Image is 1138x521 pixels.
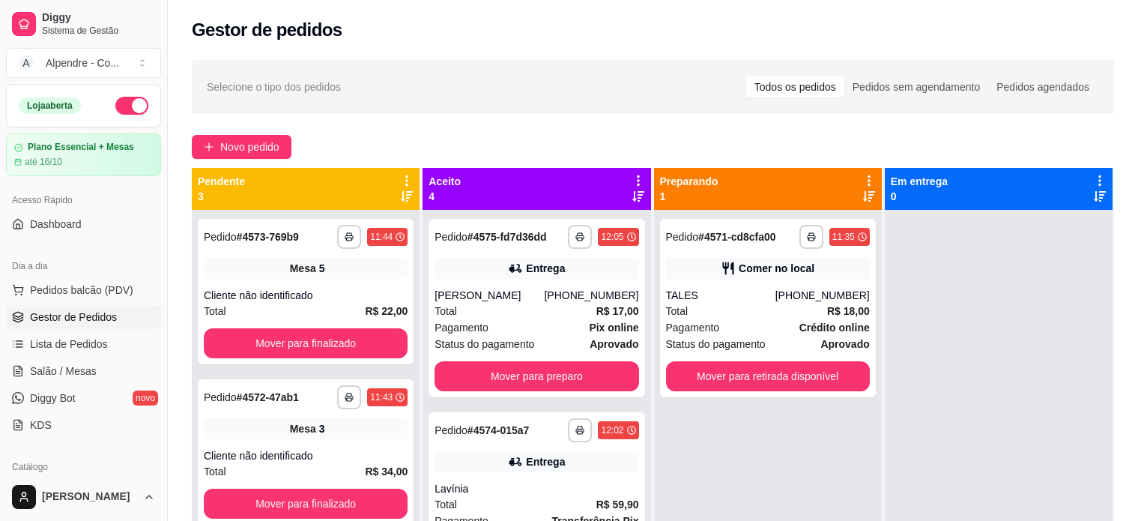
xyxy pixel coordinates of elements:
[435,481,638,496] div: Lavínia
[19,97,81,114] div: Loja aberta
[467,231,547,243] strong: # 4575-fd7d36dd
[204,328,408,358] button: Mover para finalizado
[666,319,720,336] span: Pagamento
[207,79,341,95] span: Selecione o tipo dos pedidos
[25,156,62,168] article: até 16/10
[6,386,161,410] a: Diggy Botnovo
[596,499,639,511] strong: R$ 59,90
[30,337,108,352] span: Lista de Pedidos
[192,18,342,42] h2: Gestor de pedidos
[775,288,870,303] div: [PHONE_NUMBER]
[435,336,534,352] span: Status do pagamento
[6,479,161,515] button: [PERSON_NAME]
[370,391,393,403] div: 11:43
[467,424,530,436] strong: # 4574-015a7
[891,174,948,189] p: Em entrega
[739,261,814,276] div: Comer no local
[435,424,467,436] span: Pedido
[6,6,161,42] a: DiggySistema de Gestão
[198,189,245,204] p: 3
[832,231,855,243] div: 11:35
[28,142,134,153] article: Plano Essencial + Mesas
[30,283,133,298] span: Pedidos balcão (PDV)
[6,305,161,329] a: Gestor de Pedidos
[6,133,161,176] a: Plano Essencial + Mesasaté 16/10
[204,303,226,319] span: Total
[6,212,161,236] a: Dashboard
[435,231,467,243] span: Pedido
[844,76,988,97] div: Pedidos sem agendamento
[290,421,316,436] span: Mesa
[370,231,393,243] div: 11:44
[820,338,869,350] strong: aprovado
[198,174,245,189] p: Pendente
[204,463,226,480] span: Total
[666,288,775,303] div: TALES
[42,490,137,504] span: [PERSON_NAME]
[6,188,161,212] div: Acesso Rápido
[6,413,161,437] a: KDS
[435,361,638,391] button: Mover para preparo
[204,288,408,303] div: Cliente não identificado
[115,97,148,115] button: Alterar Status
[698,231,776,243] strong: # 4571-cd8cfa00
[435,319,488,336] span: Pagamento
[204,489,408,519] button: Mover para finalizado
[526,261,565,276] div: Entrega
[204,391,237,403] span: Pedido
[526,454,565,469] div: Entrega
[799,322,870,334] strong: Crédito online
[6,455,161,479] div: Catálogo
[666,361,870,391] button: Mover para retirada disponível
[544,288,638,303] div: [PHONE_NUMBER]
[237,231,299,243] strong: # 4573-769b9
[204,142,214,152] span: plus
[319,421,325,436] div: 3
[319,261,325,276] div: 5
[6,278,161,302] button: Pedidos balcão (PDV)
[204,231,237,243] span: Pedido
[19,55,34,70] span: A
[204,448,408,463] div: Cliente não identificado
[6,332,161,356] a: Lista de Pedidos
[46,55,119,70] div: Alpendre - Co ...
[435,303,457,319] span: Total
[666,303,688,319] span: Total
[666,231,699,243] span: Pedido
[589,322,638,334] strong: Pix online
[237,391,299,403] strong: # 4572-47ab1
[988,76,1098,97] div: Pedidos agendados
[30,391,76,406] span: Diggy Bot
[30,310,117,325] span: Gestor de Pedidos
[42,25,155,37] span: Sistema de Gestão
[6,48,161,78] button: Select a team
[660,174,718,189] p: Preparando
[435,496,457,513] span: Total
[365,305,408,317] strong: R$ 22,00
[365,466,408,478] strong: R$ 34,00
[601,424,623,436] div: 12:02
[42,11,155,25] span: Diggy
[290,261,316,276] span: Mesa
[30,364,97,379] span: Salão / Mesas
[660,189,718,204] p: 1
[666,336,766,352] span: Status do pagamento
[891,189,948,204] p: 0
[30,217,82,232] span: Dashboard
[220,139,279,155] span: Novo pedido
[435,288,544,303] div: [PERSON_NAME]
[590,338,638,350] strong: aprovado
[6,359,161,383] a: Salão / Mesas
[30,418,52,433] span: KDS
[746,76,844,97] div: Todos os pedidos
[429,174,461,189] p: Aceito
[6,254,161,278] div: Dia a dia
[192,135,291,159] button: Novo pedido
[601,231,623,243] div: 12:05
[596,305,639,317] strong: R$ 17,00
[429,189,461,204] p: 4
[827,305,870,317] strong: R$ 18,00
